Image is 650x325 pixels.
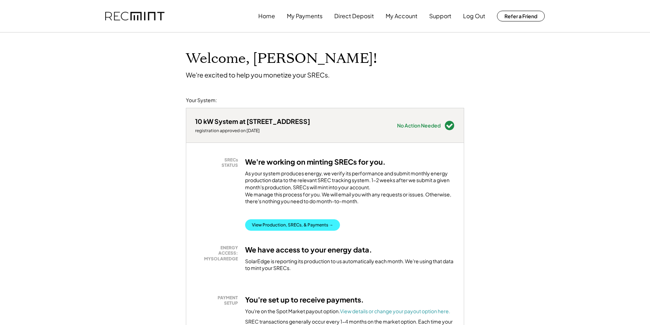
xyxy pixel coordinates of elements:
[199,245,238,262] div: ENERGY ACCESS: MYSOLAREDGE
[287,9,323,23] button: My Payments
[186,50,377,67] h1: Welcome, [PERSON_NAME]!
[245,258,455,272] div: SolarEdge is reporting its production to us automatically each month. We're using that data to mi...
[429,9,451,23] button: Support
[340,308,450,314] a: View details or change your payout option here.
[195,117,310,125] div: 10 kW System at [STREET_ADDRESS]
[245,245,372,254] h3: We have access to your energy data.
[258,9,275,23] button: Home
[386,9,417,23] button: My Account
[195,128,310,134] div: registration approved on [DATE]
[245,295,364,304] h3: You're set up to receive payments.
[397,123,441,128] div: No Action Needed
[199,295,238,306] div: PAYMENT SETUP
[199,157,238,168] div: SRECs STATUS
[463,9,485,23] button: Log Out
[497,11,545,21] button: Refer a Friend
[245,308,450,315] div: You're on the Spot Market payout option.
[245,219,340,231] button: View Production, SRECs, & Payments →
[105,12,164,21] img: recmint-logotype%403x.png
[334,9,374,23] button: Direct Deposit
[186,71,330,79] div: We're excited to help you monetize your SRECs.
[186,97,217,104] div: Your System:
[245,157,386,166] h3: We're working on minting SRECs for you.
[245,170,455,209] div: As your system produces energy, we verify its performance and submit monthly energy production da...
